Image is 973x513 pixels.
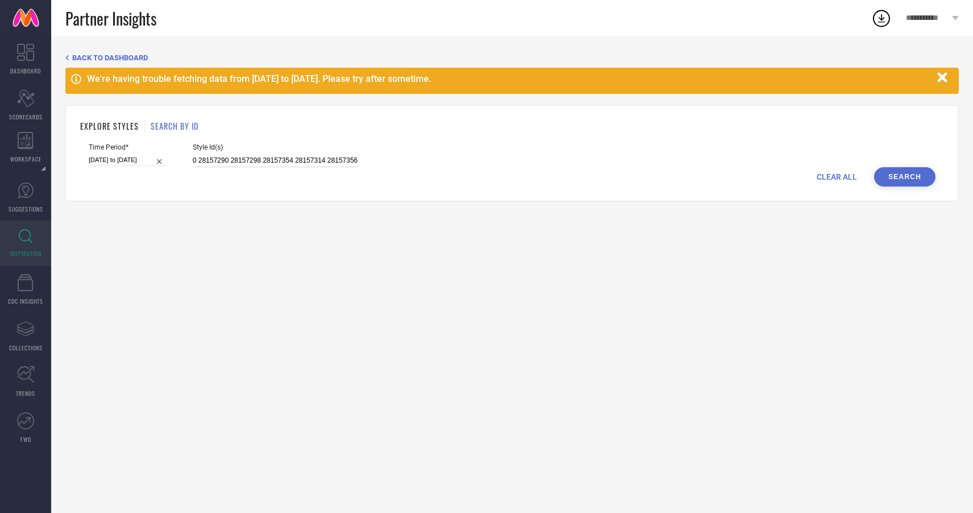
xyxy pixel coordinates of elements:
div: Back TO Dashboard [65,53,959,62]
input: Enter comma separated style ids e.g. 12345, 67890 [193,154,358,167]
span: TRENDS [16,389,35,398]
span: DASHBOARD [10,67,41,75]
h1: EXPLORE STYLES [80,120,139,132]
span: WORKSPACE [10,155,42,163]
div: Open download list [871,8,892,28]
div: We're having trouble fetching data from [DATE] to [DATE]. Please try after sometime. [87,73,931,84]
button: Search [874,167,935,187]
span: FWD [20,435,31,444]
span: CDC INSIGHTS [8,297,43,305]
span: Partner Insights [65,7,156,30]
span: Style Id(s) [193,143,358,151]
span: SUGGESTIONS [9,205,43,213]
span: Time Period* [89,143,167,151]
span: CLEAR ALL [817,172,857,181]
span: INSPIRATION [10,249,42,258]
span: BACK TO DASHBOARD [72,53,148,62]
input: Select time period [89,154,167,166]
span: SCORECARDS [9,113,43,121]
span: COLLECTIONS [9,344,43,352]
h1: SEARCH BY ID [151,120,198,132]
